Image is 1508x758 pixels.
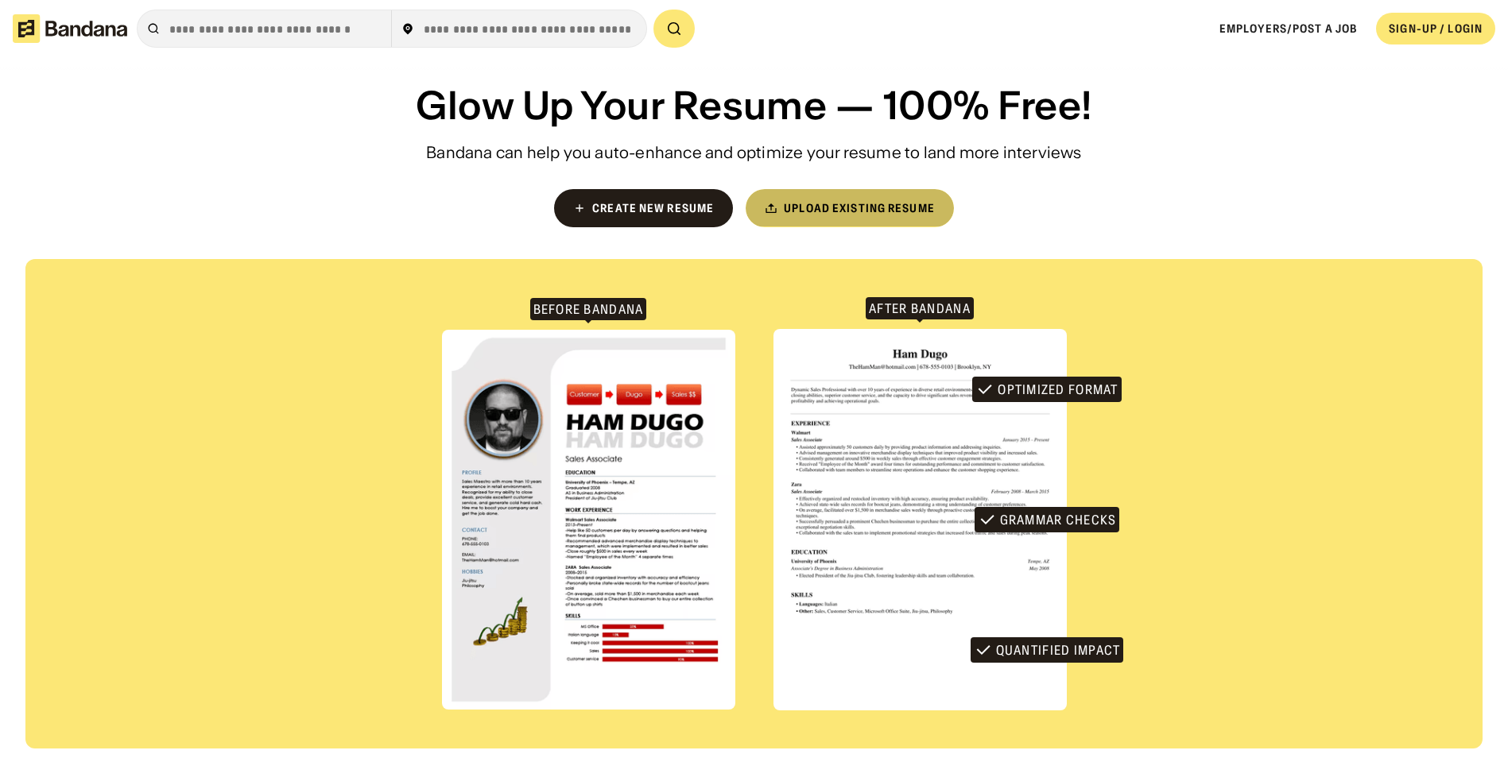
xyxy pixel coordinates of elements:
[13,14,127,43] img: Bandana logotype
[442,330,735,710] img: Old resume
[1000,512,1117,528] div: Grammar Checks
[533,301,644,318] div: Before Bandana
[784,203,935,214] div: Upload existing resume
[1389,21,1483,36] div: SIGN-UP / LOGIN
[996,642,1121,659] div: Quantified Impact
[869,300,971,317] div: After Bandana
[1219,21,1357,36] a: Employers/Post a job
[416,83,1091,129] div: Glow Up Your Resume — 100% Free!
[426,141,1081,164] div: Bandana can help you auto-enhance and optimize your resume to land more interviews
[998,381,1118,398] div: Optimized Format
[773,329,1067,710] img: Glowed up resume
[592,203,714,214] div: Create new resume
